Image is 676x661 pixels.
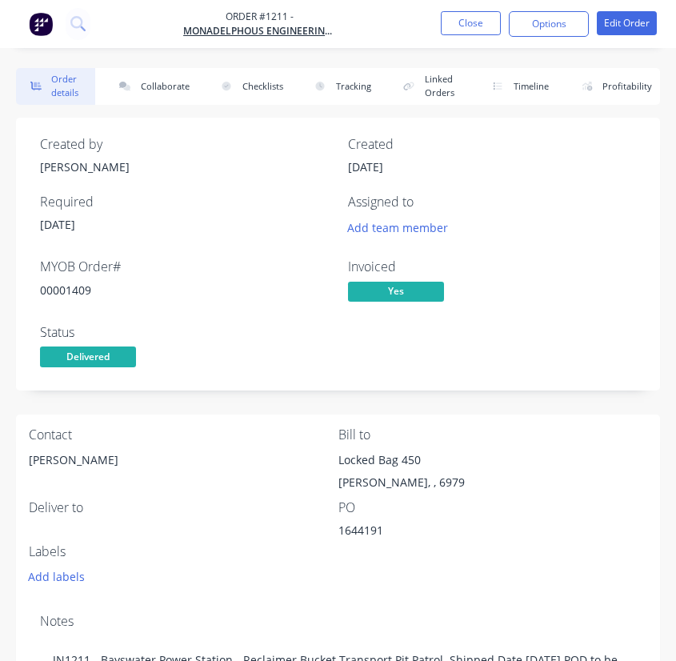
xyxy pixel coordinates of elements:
button: Add team member [338,216,456,238]
div: Created [348,137,637,152]
div: PO [338,500,648,515]
button: Linked Orders [390,68,469,105]
div: Required [40,194,329,210]
div: [PERSON_NAME] [40,158,329,175]
div: Status [40,325,329,340]
div: Locked Bag 450[PERSON_NAME], , 6979 [338,449,648,500]
button: Add team member [348,216,457,238]
div: 1644191 [338,522,538,544]
div: Invoiced [348,259,637,274]
div: 00001409 [40,282,329,298]
div: Notes [40,614,636,629]
button: Timeline [478,68,558,105]
button: Delivered [40,347,136,371]
button: Order details [16,68,95,105]
div: [PERSON_NAME] [29,449,338,500]
button: Profitability [567,68,660,105]
span: Delivered [40,347,136,367]
div: MYOB Order # [40,259,329,274]
span: [DATE] [40,217,75,232]
button: Options [509,11,589,37]
div: [PERSON_NAME] [29,449,338,471]
span: [DATE] [348,159,383,174]
div: Assigned to [348,194,637,210]
button: Checklists [206,68,290,105]
button: Collaborate [105,68,197,105]
a: Monadelphous Engineering Pty Ltd [183,24,335,38]
button: Close [441,11,501,35]
div: Deliver to [29,500,338,515]
button: Edit Order [597,11,657,35]
img: Factory [29,12,53,36]
span: Yes [348,282,444,302]
div: Bill to [338,427,648,443]
div: Contact [29,427,338,443]
button: Tracking [300,68,379,105]
button: Add labels [20,566,94,587]
div: Locked Bag 450 [338,449,648,471]
div: Labels [29,544,338,559]
div: Created by [40,137,329,152]
span: Order #1211 - [183,10,335,24]
div: [PERSON_NAME], , 6979 [338,471,648,494]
